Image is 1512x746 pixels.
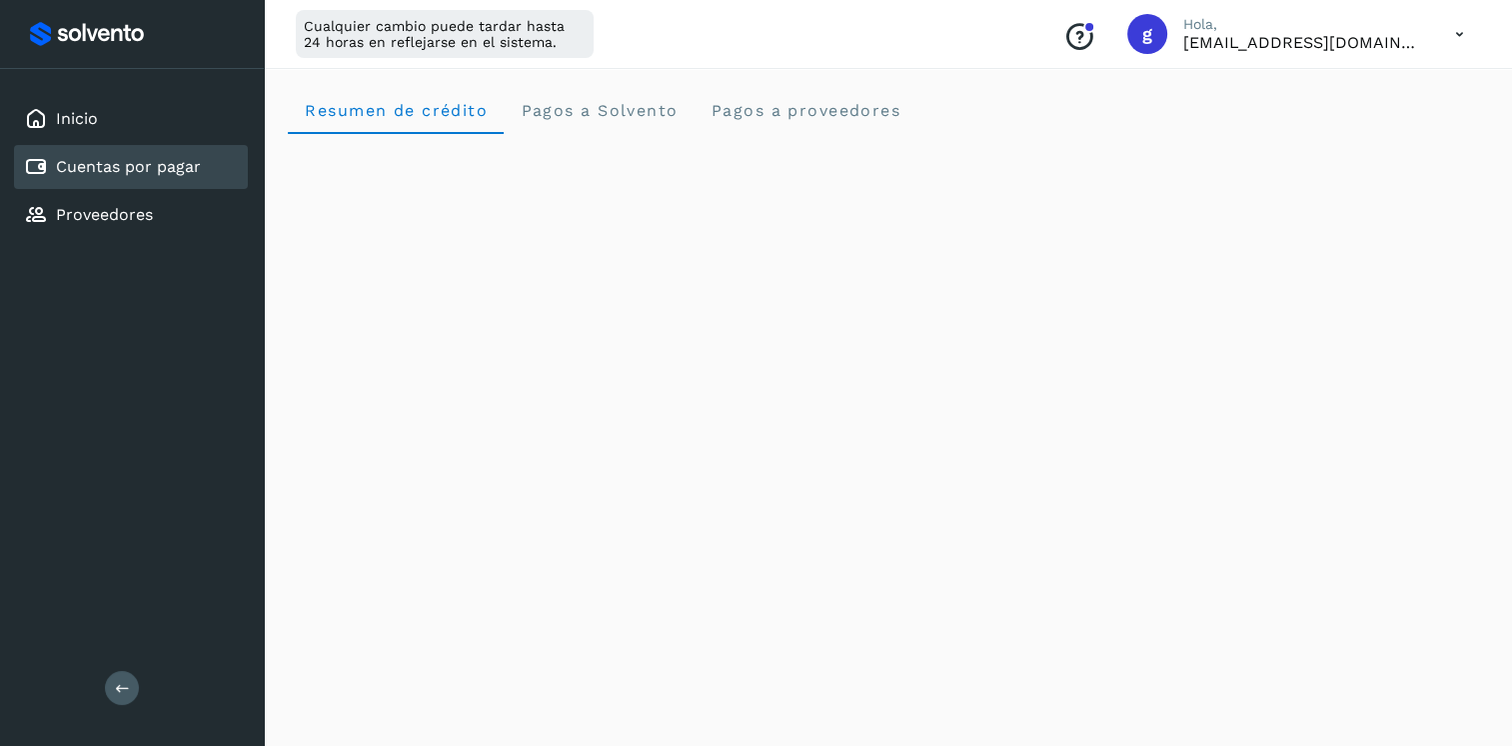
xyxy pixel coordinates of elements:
[56,157,201,176] a: Cuentas por pagar
[1183,33,1423,52] p: gpena@peramalog.com
[56,109,98,128] a: Inicio
[296,10,594,58] div: Cualquier cambio puede tardar hasta 24 horas en reflejarse en el sistema.
[1183,16,1423,33] p: Hola,
[304,101,488,120] span: Resumen de crédito
[56,205,153,224] a: Proveedores
[14,193,248,237] div: Proveedores
[14,145,248,189] div: Cuentas por pagar
[14,97,248,141] div: Inicio
[520,101,678,120] span: Pagos a Solvento
[710,101,900,120] span: Pagos a proveedores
